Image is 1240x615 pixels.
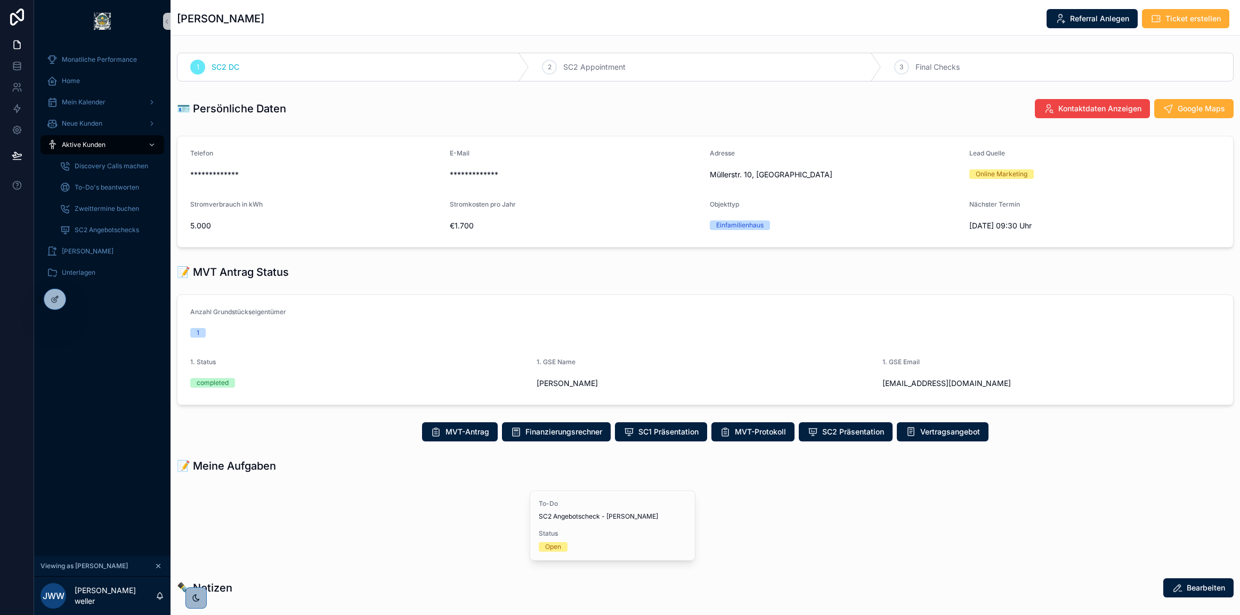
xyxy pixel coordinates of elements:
a: Discovery Calls machen [53,157,164,176]
button: Finanzierungsrechner [502,422,611,441]
span: 5.000 [190,220,441,231]
span: 2 [548,63,552,71]
a: Home [40,71,164,91]
span: Monatliche Performance [62,55,137,64]
span: 1 [197,63,199,71]
span: Viewing as [PERSON_NAME] [40,562,128,570]
button: Google Maps [1154,99,1234,118]
span: Referral Anlegen [1070,13,1129,24]
span: Nächster Termin [969,200,1020,208]
span: €1.700 [450,220,701,231]
a: Zweittermine buchen [53,199,164,218]
span: Adresse [710,149,735,157]
span: Müllerstr. 10, [GEOGRAPHIC_DATA] [710,169,961,180]
span: Home [62,77,80,85]
span: MVT-Antrag [445,427,489,437]
span: 1. Status [190,358,216,366]
span: SC2 Angebotschecks [75,226,139,234]
h1: 📝 MVT Antrag Status [177,265,289,280]
button: Vertragsangebot [897,422,988,441]
span: Unterlagen [62,268,95,277]
span: [PERSON_NAME] [537,378,874,389]
span: Stromverbrauch in kWh [190,200,263,208]
span: [DATE] 09:30 Uhr [969,220,1220,231]
span: Telefon [190,149,213,157]
span: Stromkosten pro Jahr [450,200,516,208]
button: MVT-Protokoll [711,422,795,441]
span: Kontaktdaten Anzeigen [1058,103,1141,114]
span: [EMAIL_ADDRESS][DOMAIN_NAME] [882,378,1220,389]
h1: ✒️ Notizen [177,580,232,595]
a: Mein Kalender [40,93,164,112]
span: Anzahl Grundstückseigentümer [190,308,286,316]
span: Lead Quelle [969,149,1005,157]
span: Aktive Kunden [62,141,106,149]
button: Bearbeiten [1163,578,1234,597]
button: Ticket erstellen [1142,9,1229,28]
span: Final Checks [915,62,960,72]
button: Referral Anlegen [1047,9,1138,28]
div: completed [197,378,229,388]
button: Kontaktdaten Anzeigen [1035,99,1150,118]
span: 3 [899,63,903,71]
span: Mein Kalender [62,98,106,106]
p: [PERSON_NAME] weller [75,585,156,606]
div: Online Marketing [976,169,1027,179]
button: SC1 Präsentation [615,422,707,441]
span: SC1 Präsentation [638,427,699,437]
a: Aktive Kunden [40,135,164,154]
a: SC2 Angebotschecks [53,220,164,240]
h1: 📝 Meine Aufgaben [177,458,276,473]
span: Vertragsangebot [920,427,980,437]
span: SC2 Präsentation [822,427,884,437]
span: SC2 Appointment [563,62,626,72]
span: Zweittermine buchen [75,204,139,213]
span: Objekttyp [710,200,739,208]
div: Open [545,542,561,552]
span: 1. GSE Email [882,358,920,366]
div: 1 [197,328,199,338]
h1: [PERSON_NAME] [177,11,264,26]
span: 1. GSE Name [537,358,576,366]
span: Google Maps [1178,103,1225,114]
a: To-DoSC2 Angebotscheck - [PERSON_NAME]StatusOpen [530,490,695,561]
a: Unterlagen [40,263,164,282]
span: JWw [43,589,64,602]
span: Status [539,529,686,538]
span: SC2 Angebotscheck - [PERSON_NAME] [539,512,686,521]
div: Einfamilienhaus [716,220,764,230]
span: SC2 DC [212,62,239,72]
h1: 🪪 Persönliche Daten [177,101,286,116]
span: Ticket erstellen [1165,13,1221,24]
span: [PERSON_NAME] [62,247,114,256]
a: To-Do's beantworten [53,178,164,197]
img: App logo [94,13,111,30]
a: Monatliche Performance [40,50,164,69]
a: Neue Kunden [40,114,164,133]
span: Finanzierungsrechner [525,427,602,437]
div: scrollable content [34,43,171,296]
span: E-Mail [450,149,469,157]
span: To-Do's beantworten [75,183,139,192]
button: SC2 Präsentation [799,422,893,441]
a: [PERSON_NAME] [40,242,164,261]
button: MVT-Antrag [422,422,498,441]
span: Discovery Calls machen [75,162,148,170]
span: To-Do [539,499,686,508]
span: Neue Kunden [62,119,102,128]
span: Bearbeiten [1187,583,1225,593]
span: MVT-Protokoll [735,427,786,437]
